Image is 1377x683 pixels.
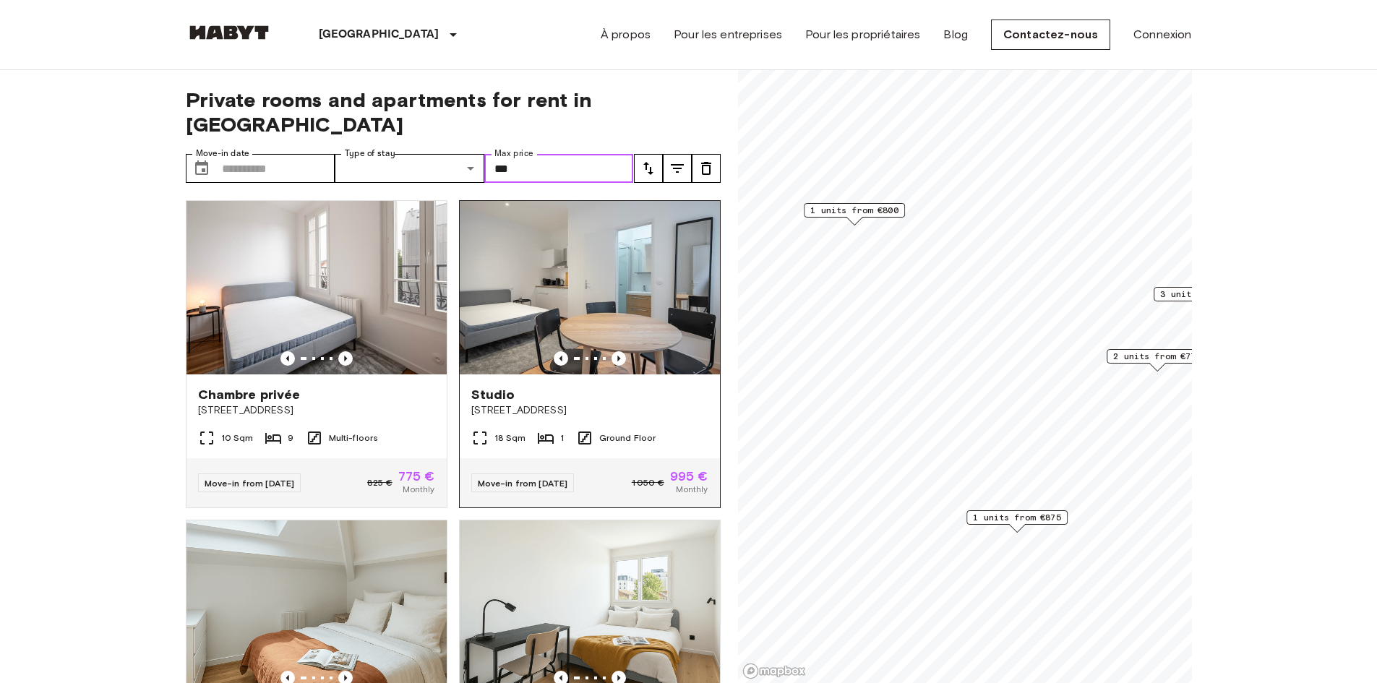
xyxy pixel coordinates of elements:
[966,510,1068,533] div: Map marker
[398,470,435,483] span: 775 €
[186,201,447,374] img: Marketing picture of unit FR-18-004-001-04
[663,154,692,183] button: tune
[198,386,301,403] span: Chambre privée
[494,431,526,444] span: 18 Sqm
[1133,26,1191,43] a: Connexion
[810,204,898,217] span: 1 units from €800
[634,154,663,183] button: tune
[221,431,254,444] span: 10 Sqm
[991,20,1110,50] a: Contactez-nous
[1154,287,1255,309] div: Map marker
[319,26,439,43] p: [GEOGRAPHIC_DATA]
[560,431,564,444] span: 1
[674,26,782,43] a: Pour les entreprises
[632,476,664,489] span: 1 050 €
[554,351,568,366] button: Previous image
[805,26,920,43] a: Pour les propriétaires
[943,26,968,43] a: Blog
[403,483,434,496] span: Monthly
[196,147,249,160] label: Move-in date
[471,403,708,418] span: [STREET_ADDRESS]
[471,386,515,403] span: Studio
[742,663,806,679] a: Mapbox logo
[345,147,395,160] label: Type of stay
[280,351,295,366] button: Previous image
[494,147,533,160] label: Max price
[670,470,708,483] span: 995 €
[186,25,273,40] img: Habyt
[288,431,293,444] span: 9
[1107,349,1208,371] div: Map marker
[973,511,1061,524] span: 1 units from €875
[186,87,721,137] span: Private rooms and apartments for rent in [GEOGRAPHIC_DATA]
[1113,350,1201,363] span: 2 units from €775
[205,478,295,489] span: Move-in from [DATE]
[187,154,216,183] button: Choose date
[459,200,721,508] a: Marketing picture of unit FR-18-004-002-01Previous imagePrevious imageStudio[STREET_ADDRESS]18 Sq...
[804,203,905,225] div: Map marker
[478,478,568,489] span: Move-in from [DATE]
[186,200,447,508] a: Marketing picture of unit FR-18-004-001-04Previous imagePrevious imageChambre privée[STREET_ADDRE...
[367,476,392,489] span: 825 €
[1160,288,1248,301] span: 3 units from €725
[676,483,708,496] span: Monthly
[460,201,720,374] img: Marketing picture of unit FR-18-004-002-01
[612,351,626,366] button: Previous image
[329,431,379,444] span: Multi-floors
[601,26,651,43] a: À propos
[599,431,656,444] span: Ground Floor
[198,403,435,418] span: [STREET_ADDRESS]
[692,154,721,183] button: tune
[338,351,353,366] button: Previous image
